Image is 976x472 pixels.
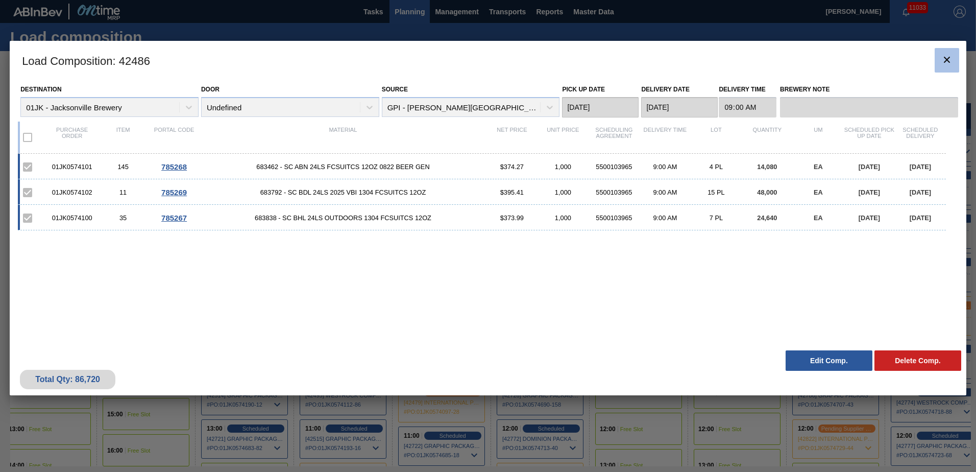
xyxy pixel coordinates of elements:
label: Delivery Time [719,82,776,97]
input: mm/dd/yyyy [641,97,718,117]
div: 9:00 AM [640,188,691,196]
h3: Load Composition : 42486 [10,41,966,80]
span: [DATE] [910,214,931,222]
div: 01JK0574102 [46,188,97,196]
div: 7 PL [691,214,742,222]
div: Portal code [149,127,200,148]
span: 24,640 [757,214,777,222]
div: Unit Price [538,127,589,148]
span: [DATE] [859,214,880,222]
div: 9:00 AM [640,214,691,222]
div: 15 PL [691,188,742,196]
div: $374.27 [486,163,538,171]
span: 48,000 [757,188,777,196]
div: 01JK0574101 [46,163,97,171]
div: Scheduled Delivery [895,127,946,148]
div: 1,000 [538,188,589,196]
div: Net Price [486,127,538,148]
div: Purchase order [46,127,97,148]
div: $373.99 [486,214,538,222]
div: $395.41 [486,188,538,196]
label: Pick up Date [562,86,605,93]
div: 5500103965 [589,188,640,196]
div: Material [200,127,486,148]
span: 683462 - SC ABN 24LS FCSUITCS 12OZ 0822 BEER GEN [200,163,486,171]
span: [DATE] [910,163,931,171]
div: 5500103965 [589,214,640,222]
span: EA [814,163,823,171]
label: Door [201,86,219,93]
span: 683838 - SC BHL 24LS OUTDOORS 1304 FCSUITCS 12OZ [200,214,486,222]
div: 4 PL [691,163,742,171]
div: Quantity [742,127,793,148]
div: 5500103965 [589,163,640,171]
div: Go to Order [149,188,200,197]
div: Go to Order [149,214,200,222]
label: Delivery Date [641,86,689,93]
div: 35 [97,214,149,222]
label: Source [382,86,408,93]
div: 1,000 [538,214,589,222]
div: Lot [691,127,742,148]
span: 785269 [161,188,187,197]
div: 11 [97,188,149,196]
span: 785267 [161,214,187,222]
span: [DATE] [910,188,931,196]
span: 14,080 [757,163,777,171]
span: [DATE] [859,188,880,196]
span: 785268 [161,162,187,171]
label: Destination [20,86,61,93]
button: Delete Comp. [874,350,961,371]
div: Scheduling Agreement [589,127,640,148]
span: EA [814,188,823,196]
div: UM [793,127,844,148]
div: Item [97,127,149,148]
span: [DATE] [859,163,880,171]
input: mm/dd/yyyy [562,97,639,117]
span: 683792 - SC BDL 24LS 2025 VBI 1304 FCSUITCS 12OZ [200,188,486,196]
div: Total Qty: 86,720 [28,375,108,384]
div: 1,000 [538,163,589,171]
div: Delivery Time [640,127,691,148]
div: Scheduled Pick up Date [844,127,895,148]
div: 145 [97,163,149,171]
span: EA [814,214,823,222]
button: Edit Comp. [786,350,872,371]
div: 01JK0574100 [46,214,97,222]
div: 9:00 AM [640,163,691,171]
div: Go to Order [149,162,200,171]
label: Brewery Note [780,82,958,97]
